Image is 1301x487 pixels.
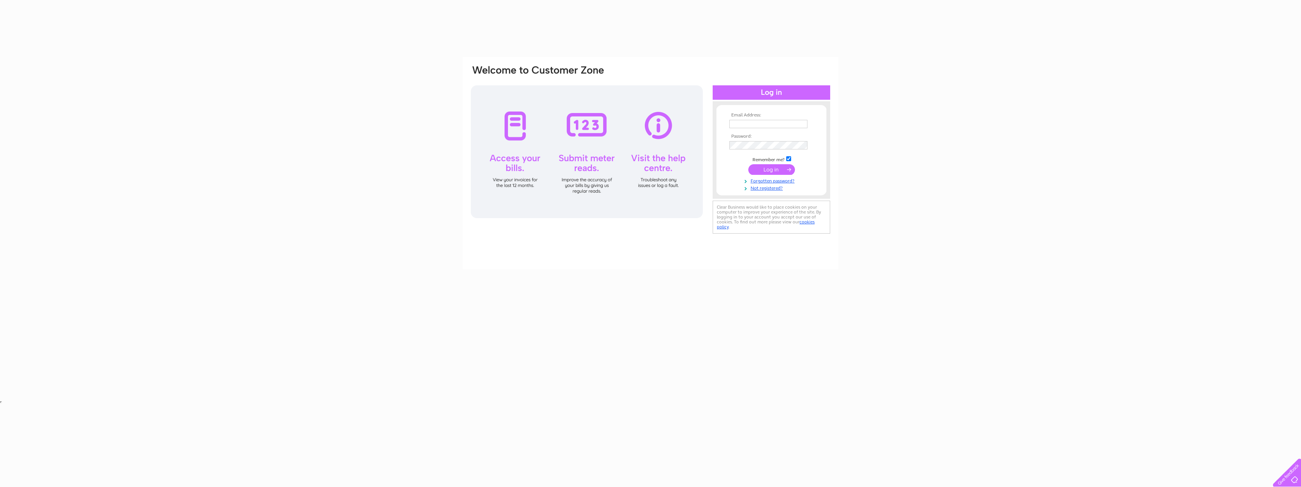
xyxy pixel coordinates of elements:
a: Not registered? [729,184,815,191]
th: Password: [727,134,815,139]
th: Email Address: [727,113,815,118]
div: Clear Business would like to place cookies on your computer to improve your experience of the sit... [713,201,830,234]
td: Remember me? [727,155,815,163]
input: Submit [748,164,795,175]
a: Forgotten password? [729,177,815,184]
a: cookies policy [717,219,815,229]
